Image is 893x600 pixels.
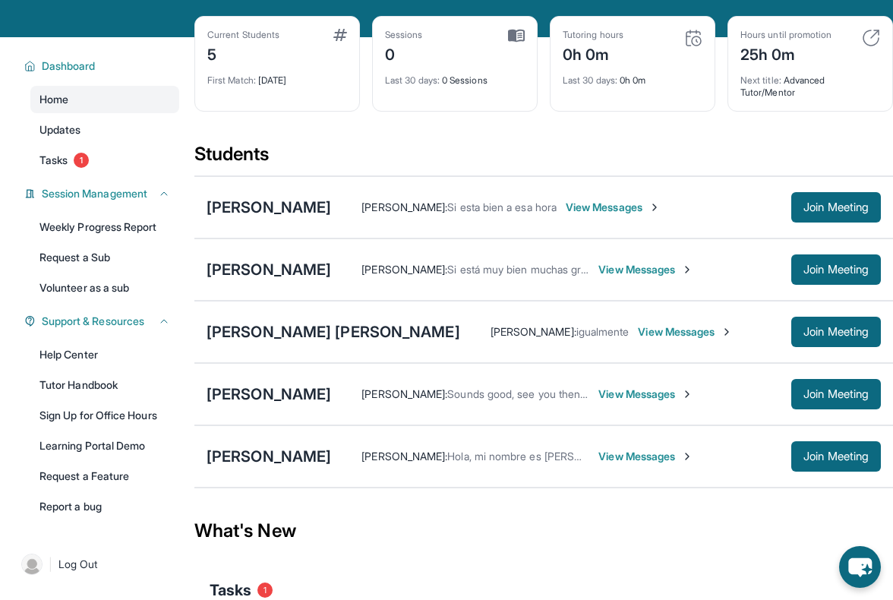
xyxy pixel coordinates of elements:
[39,122,81,137] span: Updates
[740,65,880,99] div: Advanced Tutor/Mentor
[563,41,623,65] div: 0h 0m
[791,254,881,285] button: Join Meeting
[566,200,661,215] span: View Messages
[598,387,693,402] span: View Messages
[803,203,869,212] span: Join Meeting
[576,325,630,338] span: igualmente
[74,153,89,168] span: 1
[36,314,170,329] button: Support & Resources
[30,274,179,302] a: Volunteer as a sub
[740,74,781,86] span: Next title :
[42,186,147,201] span: Session Management
[30,463,179,490] a: Request a Feature
[194,142,893,175] div: Students
[361,387,447,400] span: [PERSON_NAME] :
[39,153,68,168] span: Tasks
[361,263,447,276] span: [PERSON_NAME] :
[30,213,179,241] a: Weekly Progress Report
[563,74,617,86] span: Last 30 days :
[681,450,693,463] img: Chevron-Right
[333,29,347,41] img: card
[598,449,693,464] span: View Messages
[21,554,43,575] img: user-img
[207,65,347,87] div: [DATE]
[803,327,869,336] span: Join Meeting
[862,29,880,47] img: card
[42,58,96,74] span: Dashboard
[361,201,447,213] span: [PERSON_NAME] :
[447,201,557,213] span: Si esta bien a esa hora
[49,555,52,573] span: |
[30,341,179,368] a: Help Center
[721,326,733,338] img: Chevron-Right
[740,41,831,65] div: 25h 0m
[385,41,423,65] div: 0
[194,497,893,564] div: What's New
[447,263,604,276] span: Si está muy bien muchas gracias
[30,402,179,429] a: Sign Up for Office Hours
[30,244,179,271] a: Request a Sub
[207,384,331,405] div: [PERSON_NAME]
[207,74,256,86] span: First Match :
[58,557,98,572] span: Log Out
[207,446,331,467] div: [PERSON_NAME]
[508,29,525,43] img: card
[839,546,881,588] button: chat-button
[638,324,733,339] span: View Messages
[681,388,693,400] img: Chevron-Right
[30,86,179,113] a: Home
[36,186,170,201] button: Session Management
[563,29,623,41] div: Tutoring hours
[207,29,279,41] div: Current Students
[803,265,869,274] span: Join Meeting
[740,29,831,41] div: Hours until promotion
[30,493,179,520] a: Report a bug
[207,259,331,280] div: [PERSON_NAME]
[30,432,179,459] a: Learning Portal Demo
[15,548,179,581] a: |Log Out
[30,147,179,174] a: Tasks1
[791,192,881,223] button: Join Meeting
[39,92,68,107] span: Home
[207,197,331,218] div: [PERSON_NAME]
[803,452,869,461] span: Join Meeting
[803,390,869,399] span: Join Meeting
[791,379,881,409] button: Join Meeting
[791,317,881,347] button: Join Meeting
[563,65,702,87] div: 0h 0m
[361,450,447,463] span: [PERSON_NAME] :
[598,262,693,277] span: View Messages
[684,29,702,47] img: card
[257,583,273,598] span: 1
[42,314,144,329] span: Support & Resources
[385,74,440,86] span: Last 30 days :
[791,441,881,472] button: Join Meeting
[681,264,693,276] img: Chevron-Right
[491,325,576,338] span: [PERSON_NAME] :
[385,65,525,87] div: 0 Sessions
[207,321,460,343] div: [PERSON_NAME] [PERSON_NAME]
[30,371,179,399] a: Tutor Handbook
[36,58,170,74] button: Dashboard
[385,29,423,41] div: Sessions
[648,201,661,213] img: Chevron-Right
[447,387,596,400] span: Sounds good, see you then 😊
[30,116,179,144] a: Updates
[207,41,279,65] div: 5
